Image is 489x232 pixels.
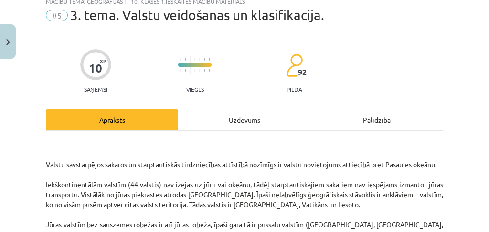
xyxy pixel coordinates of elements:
img: icon-short-line-57e1e144782c952c97e751825c79c345078a6d821885a25fce030b3d8c18986b.svg [209,58,210,61]
img: icon-short-line-57e1e144782c952c97e751825c79c345078a6d821885a25fce030b3d8c18986b.svg [194,69,195,72]
img: icon-short-line-57e1e144782c952c97e751825c79c345078a6d821885a25fce030b3d8c18986b.svg [185,58,186,61]
p: Saņemsi [80,86,111,93]
span: 3. tēma. Valstu veidošanās un klasifikācija. [70,7,324,23]
img: icon-short-line-57e1e144782c952c97e751825c79c345078a6d821885a25fce030b3d8c18986b.svg [199,69,200,72]
img: icon-long-line-d9ea69661e0d244f92f715978eff75569469978d946b2353a9bb055b3ed8787d.svg [190,56,191,74]
div: Apraksts [46,109,178,130]
img: icon-short-line-57e1e144782c952c97e751825c79c345078a6d821885a25fce030b3d8c18986b.svg [194,58,195,61]
div: 10 [89,62,102,75]
p: Viegls [186,86,204,93]
img: icon-close-lesson-0947bae3869378f0d4975bcd49f059093ad1ed9edebbc8119c70593378902aed.svg [6,39,10,45]
img: icon-short-line-57e1e144782c952c97e751825c79c345078a6d821885a25fce030b3d8c18986b.svg [180,69,181,72]
img: icon-short-line-57e1e144782c952c97e751825c79c345078a6d821885a25fce030b3d8c18986b.svg [204,58,205,61]
p: pilda [287,86,302,93]
span: XP [100,58,106,63]
img: icon-short-line-57e1e144782c952c97e751825c79c345078a6d821885a25fce030b3d8c18986b.svg [199,58,200,61]
div: Uzdevums [178,109,310,130]
img: icon-short-line-57e1e144782c952c97e751825c79c345078a6d821885a25fce030b3d8c18986b.svg [185,69,186,72]
span: #5 [46,10,68,21]
span: 92 [298,68,307,76]
img: icon-short-line-57e1e144782c952c97e751825c79c345078a6d821885a25fce030b3d8c18986b.svg [204,69,205,72]
div: Palīdzība [311,109,443,130]
img: icon-short-line-57e1e144782c952c97e751825c79c345078a6d821885a25fce030b3d8c18986b.svg [180,58,181,61]
img: icon-short-line-57e1e144782c952c97e751825c79c345078a6d821885a25fce030b3d8c18986b.svg [209,69,210,72]
img: students-c634bb4e5e11cddfef0936a35e636f08e4e9abd3cc4e673bd6f9a4125e45ecb1.svg [286,53,303,77]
